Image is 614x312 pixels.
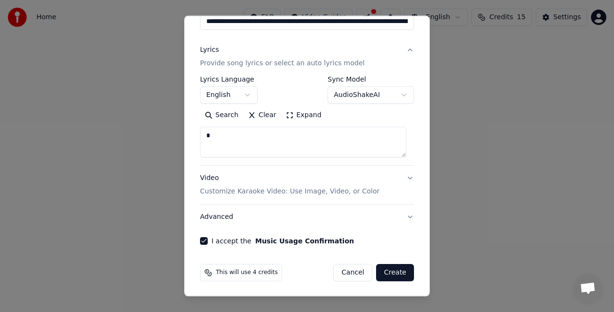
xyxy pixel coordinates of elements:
[200,38,414,76] button: LyricsProvide song lyrics or select an auto lyrics model
[333,264,372,281] button: Cancel
[200,76,258,83] label: Lyrics Language
[200,204,414,229] button: Advanced
[216,269,278,276] span: This will use 4 credits
[200,59,365,68] p: Provide song lyrics or select an auto lyrics model
[200,108,243,123] button: Search
[243,108,281,123] button: Clear
[200,166,414,204] button: VideoCustomize Karaoke Video: Use Image, Video, or Color
[200,173,379,196] div: Video
[200,46,219,55] div: Lyrics
[212,238,354,244] label: I accept the
[255,238,354,244] button: I accept the
[281,108,326,123] button: Expand
[328,76,414,83] label: Sync Model
[200,76,414,165] div: LyricsProvide song lyrics or select an auto lyrics model
[376,264,414,281] button: Create
[200,187,379,196] p: Customize Karaoke Video: Use Image, Video, or Color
